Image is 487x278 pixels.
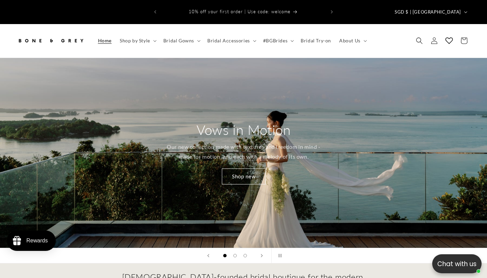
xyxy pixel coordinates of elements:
span: Shop by Style [120,38,150,44]
span: 10% off your first order | Use code: welcome [189,9,291,14]
a: Shop new [222,168,265,184]
summary: Search [412,33,427,48]
a: Bone and Grey Bridal [15,31,87,51]
button: Load slide 3 of 3 [240,251,250,261]
span: SGD $ | [GEOGRAPHIC_DATA] [395,9,461,16]
summary: Shop by Style [116,34,159,48]
summary: Bridal Gowns [159,34,203,48]
button: Load slide 1 of 3 [220,251,230,261]
img: Bone and Grey Bridal [17,33,85,48]
button: SGD $ | [GEOGRAPHIC_DATA] [391,5,470,18]
span: Bridal Gowns [163,38,194,44]
p: Our new collection made with textures and freedom in mind - made for motion, and each with a melo... [163,142,324,162]
button: Open chatbox [432,254,482,273]
summary: #BGBrides [259,34,297,48]
button: Next announcement [324,5,339,18]
summary: Bridal Accessories [203,34,259,48]
p: Chat with us [432,259,482,269]
button: Next slide [254,248,269,263]
span: About Us [339,38,361,44]
button: Load slide 2 of 3 [230,251,240,261]
span: Home [98,38,112,44]
a: Home [94,34,116,48]
button: Pause slideshow [271,248,286,263]
span: #BGBrides [263,38,287,44]
h2: Vows in Motion [196,121,291,139]
a: Bridal Try-on [297,34,335,48]
div: Rewards [26,238,48,244]
button: Previous slide [201,248,216,263]
span: Bridal Accessories [207,38,250,44]
summary: About Us [335,34,370,48]
span: Bridal Try-on [301,38,331,44]
button: Previous announcement [148,5,163,18]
